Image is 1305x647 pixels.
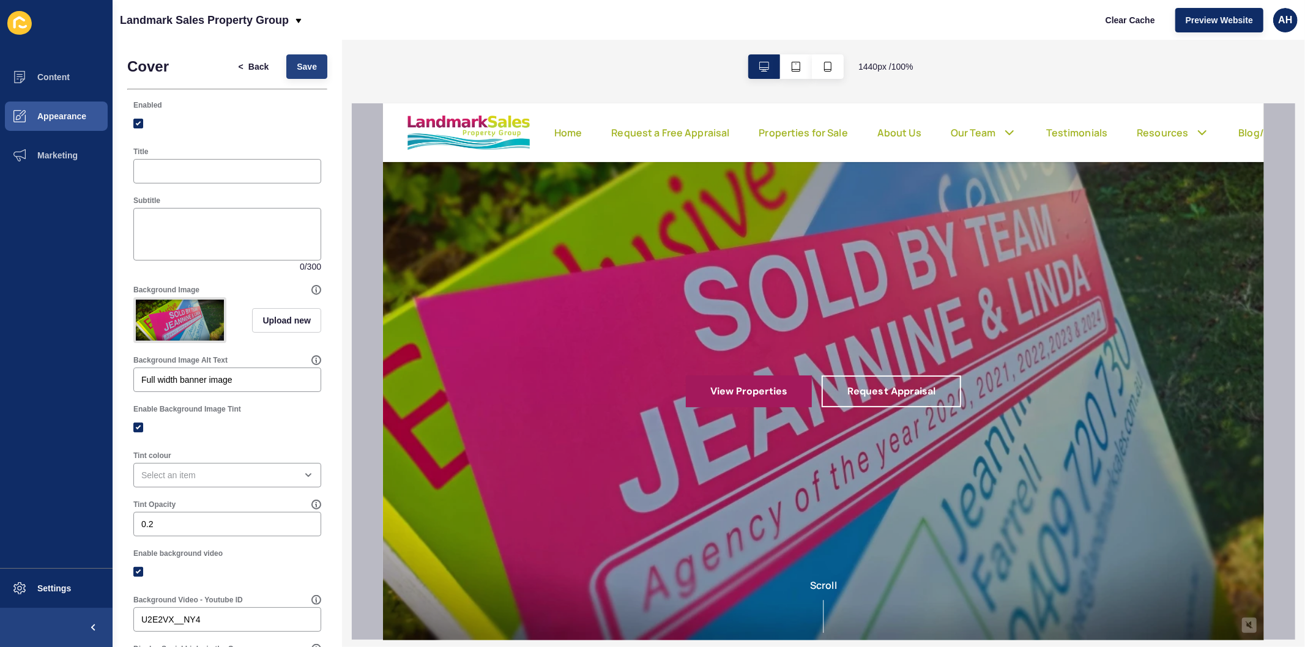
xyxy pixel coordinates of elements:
[1095,8,1166,32] button: Clear Cache
[133,549,223,558] label: Enable background video
[856,22,908,37] a: Blog/News
[133,100,162,110] label: Enabled
[133,196,160,205] label: Subtitle
[303,272,429,304] a: View Properties
[300,261,305,273] span: 0
[252,308,321,333] button: Upload new
[1278,14,1292,26] span: AH
[228,54,280,79] button: <Back
[439,272,578,304] a: Request Appraisal
[133,595,243,605] label: Background Video - Youtube ID
[133,147,148,157] label: Title
[133,463,321,487] div: open menu
[754,22,805,37] a: Resources
[1175,8,1263,32] button: Preview Website
[5,475,876,530] div: Scroll
[858,61,913,73] span: 1440 px / 100 %
[171,22,199,37] a: Home
[262,314,311,327] span: Upload new
[297,61,317,73] span: Save
[120,5,289,35] p: Landmark Sales Property Group
[133,500,176,509] label: Tint Opacity
[307,261,321,273] span: 300
[494,22,538,37] a: About Us
[286,54,327,79] button: Save
[663,22,725,37] a: Testimonials
[1106,14,1155,26] span: Clear Cache
[1186,14,1253,26] span: Preview Website
[133,355,228,365] label: Background Image Alt Text
[239,61,244,73] span: <
[305,261,307,273] span: /
[568,22,613,37] a: Our Team
[229,22,347,37] a: Request a Free Appraisal
[133,285,199,295] label: Background Image
[133,404,241,414] label: Enable Background Image Tint
[133,451,171,460] label: Tint colour
[248,61,269,73] span: Back
[24,12,147,46] img: Landmark Sales Logo
[376,22,465,37] a: Properties for Sale
[127,58,169,75] h1: Cover
[136,300,224,341] img: d68cedc23ce18c912c55f785bb61b778.jpg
